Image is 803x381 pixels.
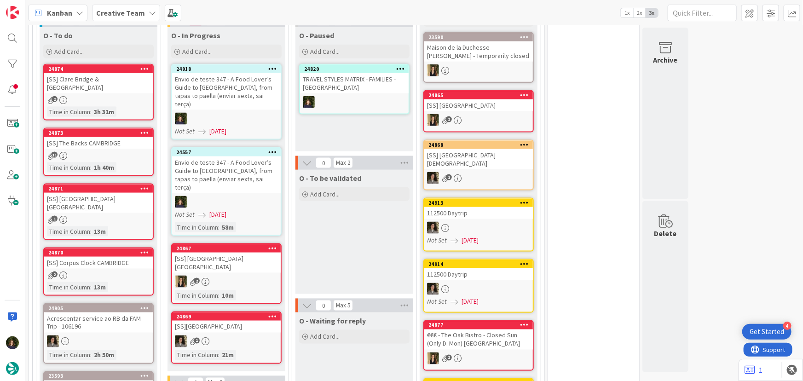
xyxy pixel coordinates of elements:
div: Max 5 [336,303,350,308]
div: 24867 [176,245,281,252]
span: 0 [316,157,331,168]
i: Not Set [175,210,195,219]
span: [DATE] [462,236,479,245]
div: 24867 [172,244,281,253]
div: 24820TRAVEL STYLES MATRIX - FAMILIES - [GEOGRAPHIC_DATA] [300,65,409,93]
div: 23590 [428,34,533,40]
span: : [218,222,220,232]
div: 24557 [176,149,281,156]
span: 1 [52,216,58,222]
div: 24874 [48,66,153,72]
i: Not Set [427,297,447,306]
span: 2x [633,8,646,17]
span: : [90,107,92,117]
div: MC [172,196,281,208]
div: MS [424,172,533,184]
div: 24557 [172,148,281,156]
div: [SS] [GEOGRAPHIC_DATA] [GEOGRAPHIC_DATA] [172,253,281,273]
div: 24873[SS] The Backs CAMBRIDGE [44,129,153,149]
div: Open Get Started checklist, remaining modules: 4 [742,324,791,340]
div: Max 2 [336,161,350,165]
div: 24865 [424,91,533,99]
div: 24865[SS] [GEOGRAPHIC_DATA] [424,91,533,111]
span: : [90,350,92,360]
div: 23590Maison de la Duchesse [PERSON_NAME] - Temporarily closed [424,33,533,62]
div: [SS] [GEOGRAPHIC_DATA] [424,99,533,111]
div: Envio de teste 347 - A Food Lover’s Guide to [GEOGRAPHIC_DATA], from tapas to paella (enviar sext... [172,73,281,110]
div: 24874[SS] Clare Bridge & [GEOGRAPHIC_DATA] [44,65,153,93]
div: 24865 [428,92,533,98]
div: SP [424,352,533,364]
span: 2 [446,116,452,122]
i: Not Set [175,127,195,135]
img: SP [175,276,187,288]
span: [DATE] [209,127,226,136]
span: Add Card... [182,47,212,56]
div: 24867[SS] [GEOGRAPHIC_DATA] [GEOGRAPHIC_DATA] [172,244,281,273]
div: 24877 [428,322,533,329]
div: [SS] Clare Bridge & [GEOGRAPHIC_DATA] [44,73,153,93]
span: 11 [52,152,58,158]
div: Archive [653,54,678,65]
img: SP [427,114,439,126]
img: avatar [6,362,19,375]
span: [DATE] [462,297,479,306]
div: Time in Column [47,107,90,117]
div: 24877€€€ - The Oak Bistro - Closed Sun (Only D. Mon) [GEOGRAPHIC_DATA] [424,321,533,350]
div: 13m [92,282,108,292]
div: Time in Column [175,290,218,300]
div: 24918 [176,66,281,72]
div: Acrescentar service ao RB da FAM Trip - 106196 [44,312,153,333]
div: 24905 [44,304,153,312]
div: SP [424,64,533,76]
div: Time in Column [47,350,90,360]
div: 24870[SS] Corpus Clock CAMBRIDGE [44,248,153,269]
div: 24869[SS][GEOGRAPHIC_DATA] [172,312,281,333]
div: MS [424,283,533,295]
img: MS [427,172,439,184]
img: MS [47,335,59,347]
div: [SS][GEOGRAPHIC_DATA] [172,321,281,333]
div: 24870 [48,249,153,256]
div: 112500 Daytrip [424,207,533,219]
img: MC [303,96,315,108]
div: Envio de teste 347 - A Food Lover’s Guide to [GEOGRAPHIC_DATA], from tapas to paella (enviar sext... [172,156,281,193]
span: : [90,162,92,173]
span: 1 [446,174,452,180]
div: 24874 [44,65,153,73]
div: 112500 Daytrip [424,268,533,280]
div: MS [172,335,281,347]
img: Visit kanbanzone.com [6,6,19,19]
div: 24913112500 Daytrip [424,199,533,219]
span: 2 [52,271,58,277]
div: Get Started [750,327,784,336]
div: 24918 [172,65,281,73]
div: 10m [220,290,236,300]
div: 58m [220,222,236,232]
span: Support [19,1,42,12]
div: 24873 [48,130,153,136]
div: 24820 [304,66,409,72]
img: MC [175,113,187,125]
span: Add Card... [54,47,84,56]
div: 24873 [44,129,153,137]
span: O - To be validated [299,173,361,183]
span: 1 [194,338,200,344]
span: [DATE] [209,210,226,219]
div: 24871[SS] [GEOGRAPHIC_DATA] [GEOGRAPHIC_DATA] [44,185,153,213]
div: 24914 [428,261,533,267]
div: MS [424,222,533,234]
span: 2 [52,96,58,102]
div: [SS] [GEOGRAPHIC_DATA][DEMOGRAPHIC_DATA] [424,149,533,169]
img: MC [6,336,19,349]
div: MS [44,335,153,347]
div: 24913 [424,199,533,207]
div: 24913 [428,200,533,206]
div: Time in Column [175,222,218,232]
div: Time in Column [47,282,90,292]
span: O - To do [43,31,73,40]
input: Quick Filter... [668,5,737,21]
img: MS [427,222,439,234]
div: 24868[SS] [GEOGRAPHIC_DATA][DEMOGRAPHIC_DATA] [424,141,533,169]
div: 24870 [44,248,153,257]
